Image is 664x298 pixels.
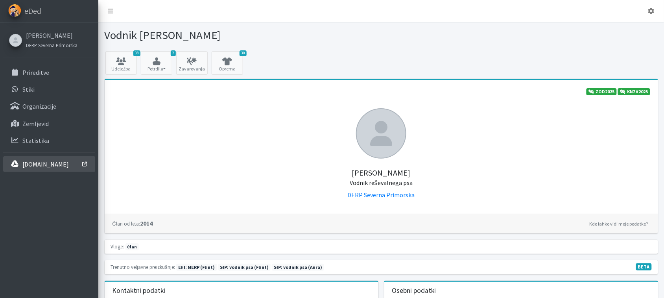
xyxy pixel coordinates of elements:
span: 38 [133,50,140,56]
img: eDedi [8,4,21,17]
span: V fazi razvoja [636,263,652,270]
p: Statistika [22,137,49,144]
p: [DOMAIN_NAME] [22,160,69,168]
a: DERP Severna Primorska [26,40,77,50]
h3: Kontaktni podatki [113,287,166,295]
p: Stiki [22,85,35,93]
small: DERP Severna Primorska [26,42,77,48]
span: član [125,243,139,250]
a: Zemljevid [3,116,95,131]
small: Vloge: [111,243,124,250]
a: Zavarovanja [176,51,208,75]
p: Organizacije [22,102,56,110]
span: Naslednja preizkušnja: jesen 2025 [218,264,271,271]
h5: [PERSON_NAME] [113,159,650,187]
a: Statistika [3,133,95,148]
a: Kdo lahko vidi moje podatke? [588,219,650,229]
span: 2 [171,50,176,56]
a: [DOMAIN_NAME] [3,156,95,172]
a: Stiki [3,81,95,97]
a: 30 Oprema [212,51,243,75]
h1: Vodnik [PERSON_NAME] [105,28,378,42]
span: 30 [240,50,247,56]
p: Prireditve [22,68,49,76]
a: Organizacije [3,98,95,114]
span: Naslednja preizkušnja: jesen 2025 [176,264,217,271]
p: Zemljevid [22,120,49,128]
small: Trenutno veljavne preizkušnje: [111,264,175,270]
span: Naslednja preizkušnja: jesen 2025 [272,264,324,271]
a: ZOD2025 [587,88,617,95]
small: Član od leta: [113,220,140,227]
small: Vodnik reševalnega psa [350,179,413,187]
h3: Osebni podatki [392,287,436,295]
a: DERP Severna Primorska [348,191,415,199]
a: KNZV2025 [618,88,650,95]
a: 38 Udeležba [105,51,137,75]
a: Prireditve [3,65,95,80]
strong: 2014 [113,219,153,227]
button: 2 Potrdila [141,51,172,75]
span: eDedi [24,5,42,17]
a: [PERSON_NAME] [26,31,77,40]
